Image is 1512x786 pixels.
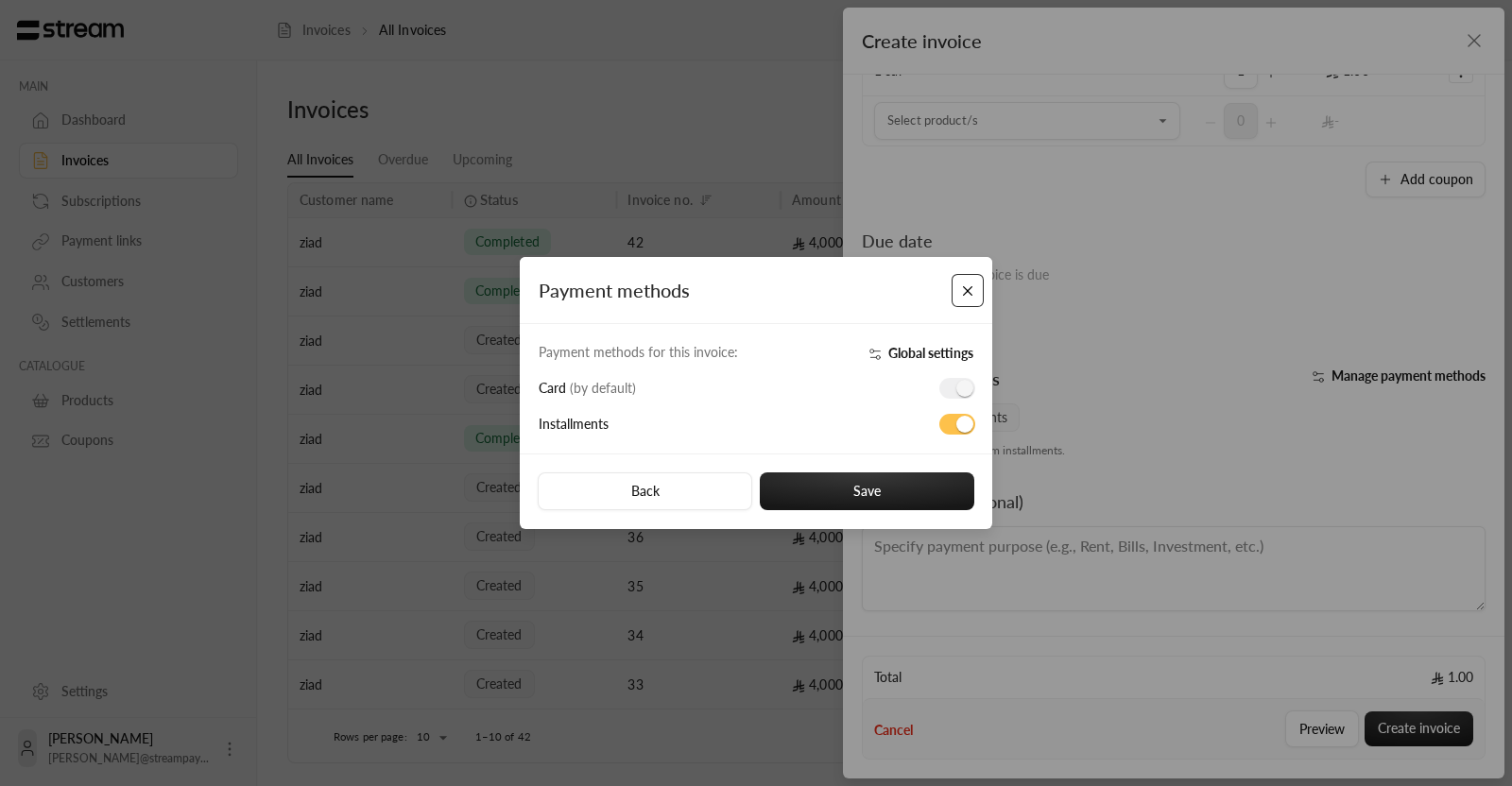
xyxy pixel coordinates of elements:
div: Payment methods for this invoice: [539,343,822,362]
span: ( by default ) [570,380,636,396]
button: Close [952,274,985,307]
span: Payment methods [539,279,690,301]
span: Global settings [888,345,973,361]
button: Back [538,472,752,510]
span: Installments [539,416,609,432]
span: Card [539,380,636,396]
button: Save [760,472,974,510]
